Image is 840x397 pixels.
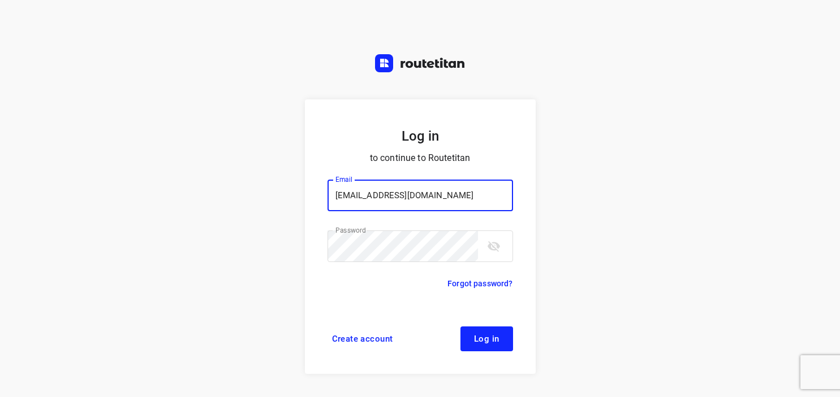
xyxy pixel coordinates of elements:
a: Routetitan [375,54,466,75]
p: to continue to Routetitan [328,150,513,166]
button: Log in [460,326,513,351]
a: Create account [328,326,398,351]
span: Create account [332,334,393,343]
button: toggle password visibility [483,235,505,258]
h5: Log in [328,126,513,146]
img: Routetitan [375,54,466,72]
span: Log in [474,334,499,343]
a: Forgot password? [447,277,512,290]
